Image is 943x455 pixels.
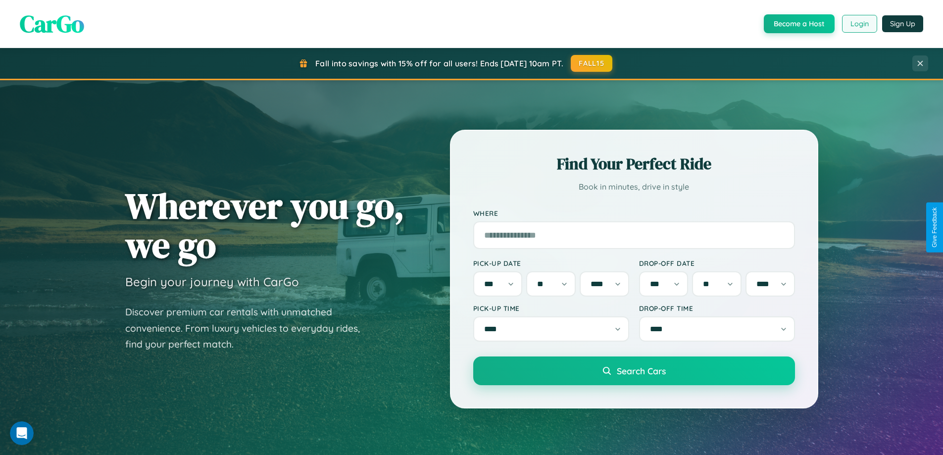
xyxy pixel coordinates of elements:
button: Become a Host [764,14,835,33]
button: Sign Up [882,15,923,32]
p: Book in minutes, drive in style [473,180,795,194]
label: Where [473,209,795,217]
span: CarGo [20,7,84,40]
h3: Begin your journey with CarGo [125,274,299,289]
span: Fall into savings with 15% off for all users! Ends [DATE] 10am PT. [315,58,563,68]
span: Search Cars [617,365,666,376]
label: Drop-off Date [639,259,795,267]
label: Pick-up Time [473,304,629,312]
p: Discover premium car rentals with unmatched convenience. From luxury vehicles to everyday rides, ... [125,304,373,353]
iframe: Intercom live chat [10,421,34,445]
h2: Find Your Perfect Ride [473,153,795,175]
label: Drop-off Time [639,304,795,312]
button: Login [842,15,877,33]
button: FALL15 [571,55,612,72]
div: Give Feedback [931,207,938,248]
h1: Wherever you go, we go [125,186,404,264]
button: Search Cars [473,356,795,385]
label: Pick-up Date [473,259,629,267]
